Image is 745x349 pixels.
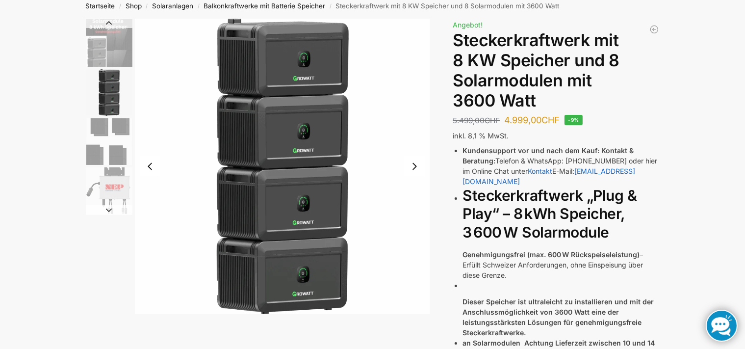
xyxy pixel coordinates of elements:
a: Solaranlagen [152,2,193,10]
img: 8kw-3600-watt-Collage.jpg [86,19,132,67]
li: 4 / 4 [83,166,132,215]
li: 3 / 4 [83,117,132,166]
strong: Genehmigungsfrei (max. 600 W Rückspeiseleistung) [462,250,640,259]
bdi: 4.999,00 [504,115,560,125]
button: Previous slide [86,18,132,28]
span: Angebot! [453,21,483,29]
strong: Kundensupport vor und nach dem Kauf: [462,146,599,155]
img: 6 Module bificiaL [86,118,132,165]
li: Telefon & WhatsApp: [PHONE_NUMBER] oder hier im Online Chat unter E-Mail: [462,145,659,187]
span: CHF [541,115,560,125]
span: CHF [485,116,500,125]
button: Previous slide [140,156,160,177]
img: NEP_800 [86,167,132,214]
a: Balkonkraftwerke mit Batterie Speicher [204,2,325,10]
strong: Kontakt & Beratung: [462,146,634,165]
img: Balkonkraftwerk mit 3600 Watt [86,69,132,116]
span: / [325,2,335,10]
span: / [193,2,204,10]
a: Shop [126,2,142,10]
span: inkl. 8,1 % MwSt. [453,132,509,140]
button: Next slide [86,205,132,215]
a: Kontakt [528,167,552,175]
span: / [142,2,152,10]
li: 2 / 4 [135,19,430,314]
span: -9% [565,115,582,125]
h1: Steckerkraftwerk mit 8 KW Speicher und 8 Solarmodulen mit 3600 Watt [453,30,659,110]
button: Next slide [404,156,425,177]
a: [EMAIL_ADDRESS][DOMAIN_NAME] [462,167,635,186]
h2: Steckerkraftwerk „Plug & Play“ – 8 kWh Speicher, 3 600 W Solarmodule [462,187,659,242]
li: 2 / 4 [83,68,132,117]
li: 1 / 4 [83,19,132,68]
bdi: 5.499,00 [453,116,500,125]
a: Flexible Solarpanels (2×120 W) & SolarLaderegler [649,25,659,34]
img: Balkonkraftwerk mit 3600 Watt [135,19,430,314]
p: – Erfüllt Schweizer Anforderungen, ohne Einspeisung über diese Grenze. [462,249,659,280]
span: / [115,2,126,10]
strong: Dieser Speicher ist ultraleicht zu installieren und mit der Anschlussmöglichkeit von 3600 Watt ei... [462,297,654,337]
a: Startseite [86,2,115,10]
